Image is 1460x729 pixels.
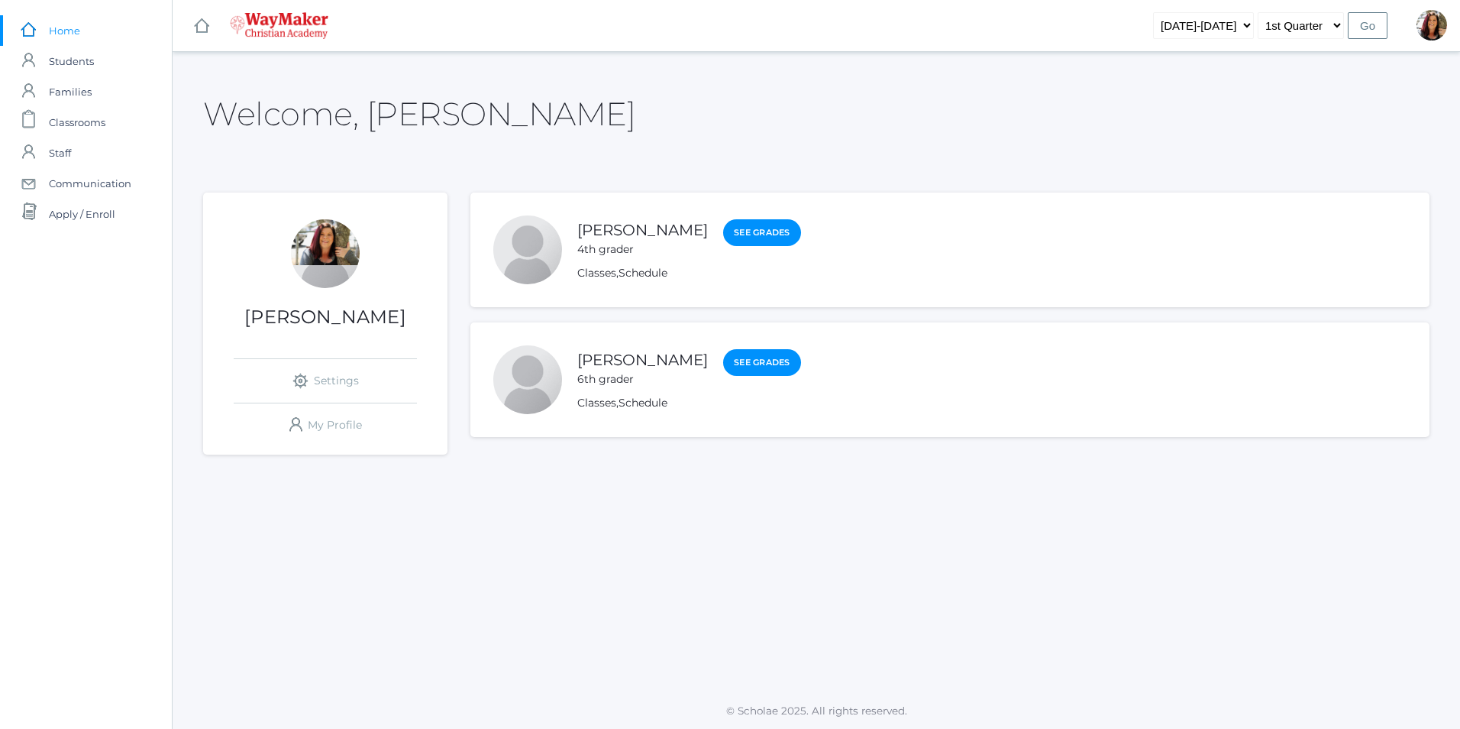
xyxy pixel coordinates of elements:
p: © Scholae 2025. All rights reserved. [173,703,1460,718]
h1: [PERSON_NAME] [203,307,447,327]
a: See Grades [723,349,801,376]
div: , [577,395,801,411]
div: 6th grader [577,371,708,387]
span: Apply / Enroll [49,199,115,229]
input: Go [1348,12,1387,39]
a: Settings [234,359,417,403]
div: 4th grader [577,241,708,258]
div: Tallon Pecor [493,215,562,284]
a: Schedule [619,266,667,280]
span: Classrooms [49,107,105,138]
span: Families [49,76,92,107]
span: Communication [49,168,131,199]
img: 4_waymaker-logo-stack-white.png [230,12,328,39]
a: Schedule [619,396,667,410]
span: Staff [49,138,71,168]
a: [PERSON_NAME] [577,221,708,239]
a: [PERSON_NAME] [577,351,708,369]
div: Cole Pecor [493,345,562,414]
span: Home [49,15,80,46]
a: Classes [577,266,616,280]
div: , [577,265,801,281]
h2: Welcome, [PERSON_NAME] [203,96,635,131]
div: Gina Pecor [291,219,360,288]
div: Gina Pecor [1416,10,1447,40]
a: See Grades [723,219,801,246]
span: Students [49,46,94,76]
a: Classes [577,396,616,410]
a: My Profile [234,403,417,447]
